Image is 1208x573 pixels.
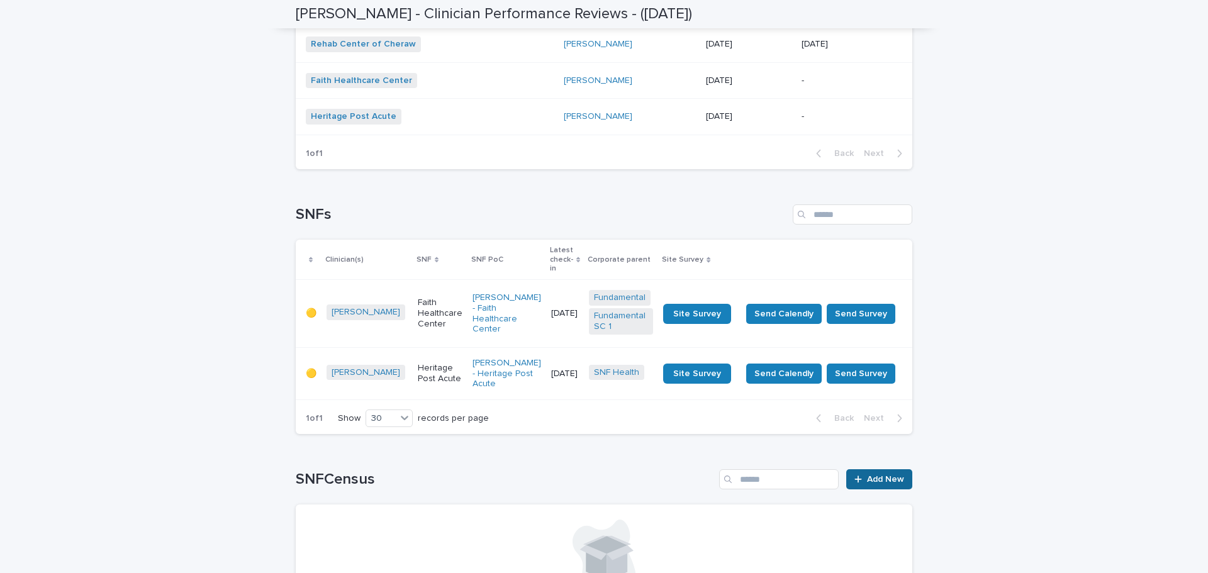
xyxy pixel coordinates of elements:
[551,308,579,319] p: [DATE]
[296,26,912,62] tr: Rehab Center of Cheraw [PERSON_NAME] [DATE][DATE]
[806,413,859,424] button: Back
[859,413,912,424] button: Next
[296,138,333,169] p: 1 of 1
[719,469,839,489] input: Search
[864,414,892,423] span: Next
[311,39,416,50] a: Rehab Center of Cheraw
[827,149,854,158] span: Back
[550,243,573,275] p: Latest check-in
[296,5,692,23] h2: [PERSON_NAME] - Clinician Performance Reviews - ([DATE])
[296,403,333,434] p: 1 of 1
[296,280,915,347] tr: 🟡[PERSON_NAME] Faith Healthcare Center[PERSON_NAME] - Faith Healthcare Center [DATE]Fundamental F...
[296,206,788,224] h1: SNFs
[827,304,895,324] button: Send Survey
[835,308,887,320] span: Send Survey
[827,414,854,423] span: Back
[471,253,503,267] p: SNF PoC
[418,413,489,424] p: records per page
[859,148,912,159] button: Next
[338,413,361,424] p: Show
[806,148,859,159] button: Back
[588,253,651,267] p: Corporate parent
[594,367,639,378] a: SNF Health
[473,358,541,389] a: [PERSON_NAME] - Heritage Post Acute
[564,75,632,86] a: [PERSON_NAME]
[673,369,721,378] span: Site Survey
[746,304,822,324] button: Send Calendly
[846,469,912,489] a: Add New
[564,39,632,50] a: [PERSON_NAME]
[802,75,892,86] p: -
[663,304,731,324] a: Site Survey
[754,367,814,380] span: Send Calendly
[594,311,648,332] a: Fundamental SC 1
[418,298,462,329] p: Faith Healthcare Center
[417,253,432,267] p: SNF
[418,363,462,384] p: Heritage Post Acute
[551,369,579,379] p: [DATE]
[332,307,400,318] a: [PERSON_NAME]
[296,347,915,399] tr: 🟡[PERSON_NAME] Heritage Post Acute[PERSON_NAME] - Heritage Post Acute [DATE]SNF Health Site Surve...
[662,253,703,267] p: Site Survey
[473,292,541,335] a: [PERSON_NAME] - Faith Healthcare Center
[706,111,791,122] p: [DATE]
[835,367,887,380] span: Send Survey
[706,39,791,50] p: [DATE]
[706,75,791,86] p: [DATE]
[296,470,714,489] h1: SNFCensus
[564,111,632,122] a: [PERSON_NAME]
[673,309,721,318] span: Site Survey
[311,75,412,86] a: Faith Healthcare Center
[864,149,892,158] span: Next
[306,369,316,379] p: 🟡
[663,364,731,384] a: Site Survey
[802,39,892,50] p: [DATE]
[746,364,822,384] button: Send Calendly
[827,364,895,384] button: Send Survey
[325,253,364,267] p: Clinician(s)
[802,111,892,122] p: -
[296,62,912,99] tr: Faith Healthcare Center [PERSON_NAME] [DATE]-
[793,204,912,225] input: Search
[296,99,912,135] tr: Heritage Post Acute [PERSON_NAME] [DATE]-
[311,111,396,122] a: Heritage Post Acute
[754,308,814,320] span: Send Calendly
[867,475,904,484] span: Add New
[594,292,646,303] a: Fundamental
[306,308,316,319] p: 🟡
[332,367,400,378] a: [PERSON_NAME]
[366,412,396,425] div: 30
